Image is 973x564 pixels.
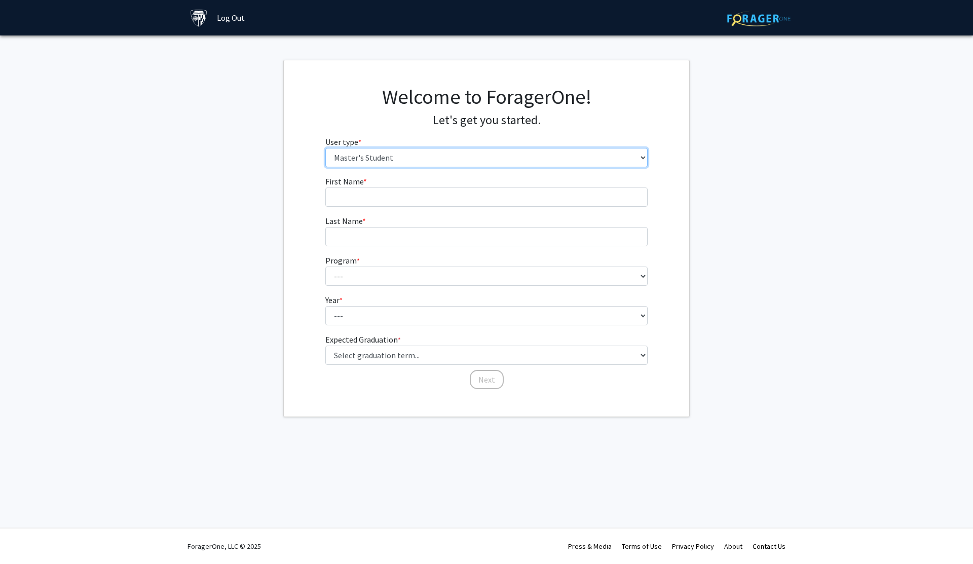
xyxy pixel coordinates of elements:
[568,542,612,551] a: Press & Media
[190,9,208,27] img: Johns Hopkins University Logo
[325,333,401,346] label: Expected Graduation
[325,176,363,186] span: First Name
[325,136,361,148] label: User type
[727,11,791,26] img: ForagerOne Logo
[8,518,43,556] iframe: Chat
[325,294,343,306] label: Year
[672,542,714,551] a: Privacy Policy
[622,542,662,551] a: Terms of Use
[325,85,648,109] h1: Welcome to ForagerOne!
[753,542,785,551] a: Contact Us
[325,216,362,226] span: Last Name
[325,254,360,267] label: Program
[188,529,261,564] div: ForagerOne, LLC © 2025
[470,370,504,389] button: Next
[724,542,742,551] a: About
[325,113,648,128] h4: Let's get you started.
